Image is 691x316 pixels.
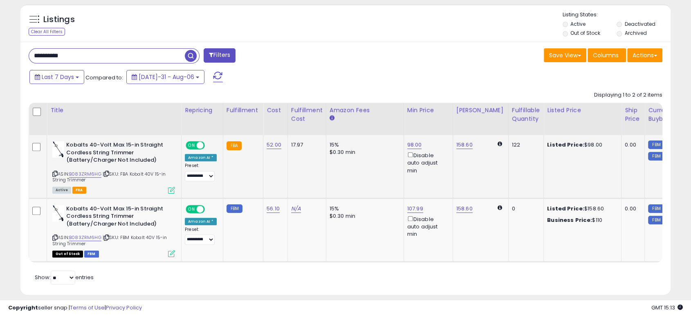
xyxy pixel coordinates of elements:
[407,106,449,115] div: Min Price
[570,29,600,36] label: Out of Stock
[648,152,664,160] small: FBM
[547,205,615,212] div: $158.60
[547,141,584,149] b: Listed Price:
[330,212,397,220] div: $0.30 min
[648,140,664,149] small: FBM
[52,205,64,221] img: 21A-Vno+AxS._SL40_.jpg
[69,171,101,178] a: B083ZRM6HG
[547,106,618,115] div: Listed Price
[588,48,626,62] button: Columns
[50,106,178,115] div: Title
[330,115,334,122] small: Amazon Fees.
[43,14,75,25] h5: Listings
[106,304,142,311] a: Privacy Policy
[627,48,662,62] button: Actions
[512,106,540,123] div: Fulfillable Quantity
[185,163,217,181] div: Preset:
[512,205,537,212] div: 0
[330,141,397,149] div: 15%
[547,205,584,212] b: Listed Price:
[625,106,641,123] div: Ship Price
[267,141,281,149] a: 52.00
[625,29,647,36] label: Archived
[648,106,690,123] div: Current Buybox Price
[227,106,260,115] div: Fulfillment
[547,216,592,224] b: Business Price:
[330,106,400,115] div: Amazon Fees
[185,227,217,245] div: Preset:
[204,205,217,212] span: OFF
[456,205,473,213] a: 158.60
[72,187,86,194] span: FBA
[186,205,197,212] span: ON
[407,151,446,174] div: Disable auto adjust min
[267,205,280,213] a: 56.10
[52,234,167,246] span: | SKU: FBM Kobalt 40V 15-in String Trimmer
[8,304,142,312] div: seller snap | |
[456,141,473,149] a: 158.60
[185,106,220,115] div: Repricing
[85,74,123,81] span: Compared to:
[204,48,236,63] button: Filters
[593,51,619,59] span: Columns
[52,205,175,257] div: ASIN:
[512,141,537,149] div: 122
[570,20,586,27] label: Active
[186,142,197,149] span: ON
[70,304,105,311] a: Terms of Use
[84,251,99,257] span: FBM
[456,106,505,115] div: [PERSON_NAME]
[407,141,422,149] a: 98.00
[330,149,397,156] div: $0.30 min
[35,273,94,281] span: Show: entries
[66,205,166,230] b: Kobalts 40-Volt Max 15-in Straight Cordless String Trimmer (Battery/Charger Not Included)
[52,251,83,257] span: All listings that are currently out of stock and unavailable for purchase on Amazon
[625,20,655,27] label: Deactivated
[291,205,301,213] a: N/A
[651,304,683,311] span: 2025-08-14 15:13 GMT
[267,106,284,115] div: Cost
[648,216,664,224] small: FBM
[547,217,615,224] div: $110
[625,205,638,212] div: 0.00
[42,73,74,81] span: Last 7 Days
[29,70,84,84] button: Last 7 Days
[52,171,166,183] span: | SKU: FBA Kobalt 40V 15-in String Trimmer
[547,141,615,149] div: $98.00
[544,48,586,62] button: Save View
[204,142,217,149] span: OFF
[69,234,101,241] a: B083ZRM6HG
[625,141,638,149] div: 0.00
[407,205,423,213] a: 107.99
[227,141,242,150] small: FBA
[126,70,204,84] button: [DATE]-31 - Aug-06
[594,91,662,99] div: Displaying 1 to 2 of 2 items
[52,187,71,194] span: All listings currently available for purchase on Amazon
[563,11,671,19] p: Listing States:
[52,141,64,158] img: 21A-Vno+AxS._SL40_.jpg
[29,28,65,36] div: Clear All Filters
[8,304,38,311] strong: Copyright
[291,106,323,123] div: Fulfillment Cost
[139,73,194,81] span: [DATE]-31 - Aug-06
[52,141,175,193] div: ASIN:
[648,204,664,213] small: FBM
[227,204,242,213] small: FBM
[185,218,217,225] div: Amazon AI *
[291,141,320,149] div: 17.97
[185,154,217,161] div: Amazon AI *
[407,214,446,238] div: Disable auto adjust min
[330,205,397,212] div: 15%
[66,141,166,166] b: Kobalts 40-Volt Max 15-in Straight Cordless String Trimmer (Battery/Charger Not Included)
